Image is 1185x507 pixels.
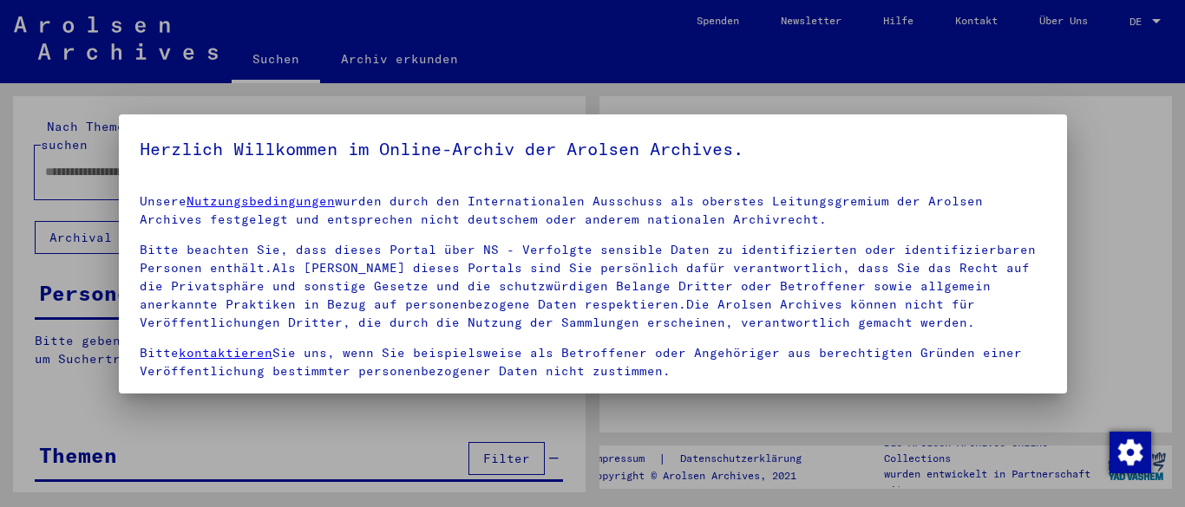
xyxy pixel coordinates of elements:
[140,241,1046,332] p: Bitte beachten Sie, dass dieses Portal über NS - Verfolgte sensible Daten zu identifizierten oder...
[140,192,1046,229] p: Unsere wurden durch den Internationalen Ausschuss als oberstes Leitungsgremium der Arolsen Archiv...
[140,344,1046,380] p: Bitte Sie uns, wenn Sie beispielsweise als Betroffener oder Angehöriger aus berechtigten Gründen ...
[1110,432,1151,473] img: Zustimmung ändern
[179,345,272,361] a: kontaktieren
[140,393,1046,411] p: Hier erfahren Sie mehr über die der Arolsen Archives.
[187,193,335,209] a: Nutzungsbedingungen
[382,393,499,409] a: Datenrichtlinie
[140,135,1046,163] h5: Herzlich Willkommen im Online-Archiv der Arolsen Archives.
[1109,431,1150,472] div: Zustimmung ändern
